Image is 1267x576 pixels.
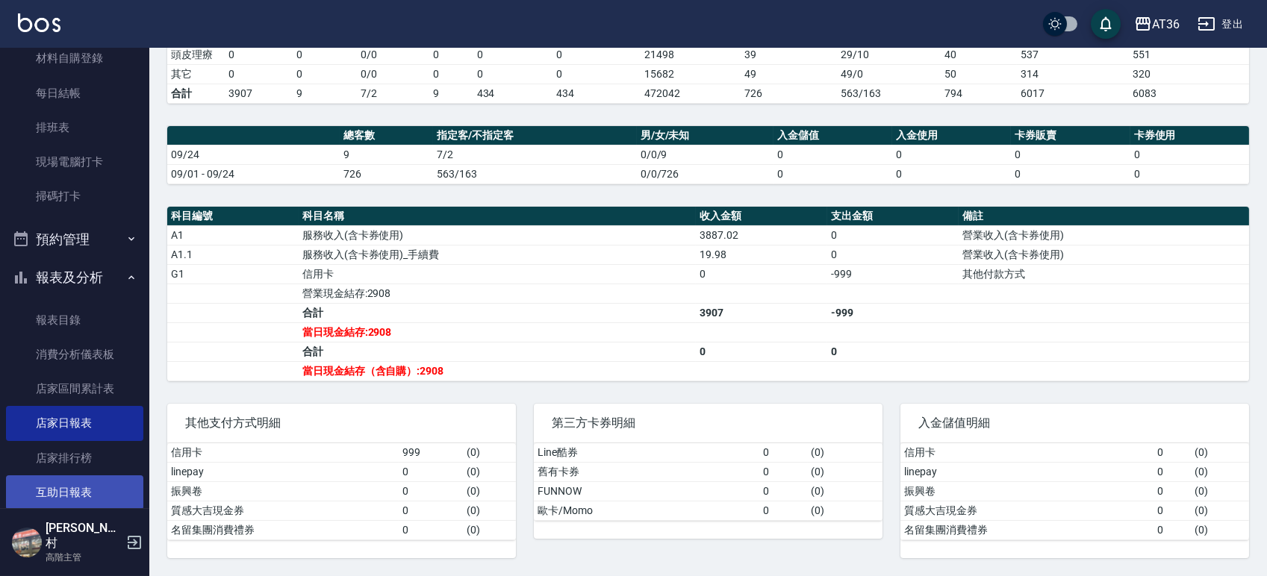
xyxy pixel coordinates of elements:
[167,462,399,481] td: linepay
[941,45,1017,64] td: 40
[759,462,808,481] td: 0
[429,84,473,103] td: 9
[167,207,299,226] th: 科目編號
[959,225,1249,245] td: 營業收入(含卡券使用)
[6,145,143,179] a: 現場電腦打卡
[1011,164,1130,184] td: 0
[6,337,143,372] a: 消費分析儀表板
[696,225,827,245] td: 3887.02
[167,126,1249,184] table: a dense table
[429,45,473,64] td: 0
[6,76,143,110] a: 每日結帳
[1154,443,1191,463] td: 0
[1129,45,1249,64] td: 551
[941,84,1017,103] td: 794
[918,416,1231,431] span: 入金儲值明細
[12,528,42,557] img: Person
[552,416,865,431] span: 第三方卡券明細
[167,481,399,501] td: 振興卷
[759,443,808,463] td: 0
[46,521,122,551] h5: [PERSON_NAME]村
[959,207,1249,226] th: 備註
[18,13,60,32] img: Logo
[827,303,959,322] td: -999
[463,462,516,481] td: ( 0 )
[1011,126,1130,145] th: 卡券販賣
[1154,462,1191,481] td: 0
[534,501,759,520] td: 歐卡/Momo
[827,245,959,264] td: 0
[463,443,516,463] td: ( 0 )
[1129,64,1249,84] td: 320
[808,443,883,463] td: ( 0 )
[534,481,759,501] td: FUNNOW
[892,145,1011,164] td: 0
[827,264,959,284] td: -999
[340,164,433,184] td: 726
[167,164,340,184] td: 09/01 - 09/24
[1017,64,1129,84] td: 314
[534,443,882,521] table: a dense table
[357,84,429,103] td: 7/2
[433,126,637,145] th: 指定客/不指定客
[167,245,299,264] td: A1.1
[340,126,433,145] th: 總客數
[1191,520,1249,539] td: ( 0 )
[340,145,433,164] td: 9
[299,342,696,361] td: 合計
[1191,501,1249,520] td: ( 0 )
[473,64,553,84] td: 0
[773,145,892,164] td: 0
[1130,126,1249,145] th: 卡券使用
[1017,84,1129,103] td: 6017
[900,443,1154,463] td: 信用卡
[463,501,516,520] td: ( 0 )
[641,45,741,64] td: 21498
[900,481,1154,501] td: 振興卷
[6,372,143,406] a: 店家區間累計表
[837,84,941,103] td: 563/163
[1191,462,1249,481] td: ( 0 )
[827,207,959,226] th: 支出金額
[6,258,143,297] button: 報表及分析
[1129,84,1249,103] td: 6083
[1191,443,1249,463] td: ( 0 )
[357,45,429,64] td: 0 / 0
[225,84,293,103] td: 3907
[167,520,399,539] td: 名留集團消費禮券
[6,110,143,145] a: 排班表
[637,145,773,164] td: 0/0/9
[808,462,883,481] td: ( 0 )
[696,207,827,226] th: 收入金額
[837,64,941,84] td: 49 / 0
[6,406,143,440] a: 店家日報表
[741,64,837,84] td: 49
[892,164,1011,184] td: 0
[1017,45,1129,64] td: 537
[433,164,637,184] td: 563/163
[299,264,696,284] td: 信用卡
[167,501,399,520] td: 質感大吉現金券
[534,462,759,481] td: 舊有卡券
[6,220,143,259] button: 預約管理
[827,225,959,245] td: 0
[941,64,1017,84] td: 50
[399,520,463,539] td: 0
[167,145,340,164] td: 09/24
[399,501,463,520] td: 0
[167,45,225,64] td: 頭皮理療
[293,45,357,64] td: 0
[1154,481,1191,501] td: 0
[741,45,837,64] td: 39
[741,84,837,103] td: 726
[892,126,1011,145] th: 入金使用
[552,84,641,103] td: 434
[299,225,696,245] td: 服務收入(含卡券使用)
[225,64,293,84] td: 0
[167,443,516,540] table: a dense table
[773,126,892,145] th: 入金儲值
[900,443,1249,540] table: a dense table
[473,84,553,103] td: 434
[759,481,808,501] td: 0
[837,45,941,64] td: 29 / 10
